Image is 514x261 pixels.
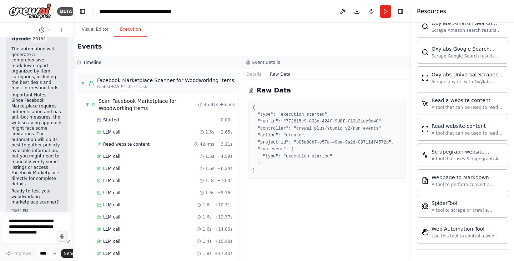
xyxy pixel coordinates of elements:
li: : [11,36,62,42]
div: Webpage to Markdown [432,174,504,181]
div: Web Automation Tool [432,225,504,232]
h3: Event details [252,60,280,65]
span: + 15.48s [215,239,233,244]
div: Oxylabs Universal Scraper tool [432,71,504,78]
div: A tool to perform convert a webpage to markdown to make it easier for LLMs to understand [432,182,504,187]
span: 45.91s [204,102,218,107]
span: 1.3s [205,178,214,184]
span: LLM call [103,214,120,220]
span: 1.5s [205,154,214,159]
span: 1.8s [202,251,211,256]
span: 1.6s [202,226,211,232]
span: ▼ [81,80,85,86]
div: Use this tool to control a web browser and interact with websites using natural language. Capabil... [432,233,504,239]
div: A tool to scrape or crawl a website and return LLM-ready content. [432,207,504,213]
div: Scrapegraph website scraper [432,148,504,155]
span: • 1 task [133,84,147,90]
button: Details [242,69,266,79]
span: 1.4s [202,239,211,244]
span: 424ms [200,141,215,147]
code: 20152 [31,36,47,42]
span: 6.56s (+45.91s) [97,84,130,90]
span: LLM call [103,226,120,232]
span: LLM call [103,166,120,171]
button: Hide left sidebar [77,6,87,16]
span: 1.6s [202,214,211,220]
span: LLM call [103,129,120,135]
button: Click to speak your automation idea [57,231,67,242]
span: Improve [13,251,31,256]
button: Start a new chat [56,26,67,34]
nav: breadcrumb [99,8,180,15]
img: Logo [9,3,51,19]
div: SpiderTool [432,200,504,207]
img: SpiderTool [422,203,429,210]
span: LLM call [103,190,120,196]
h2: Raw Data [257,85,291,95]
span: + 12.37s [215,214,233,220]
button: Hide right sidebar [395,6,405,16]
h4: Resources [417,7,446,16]
div: Oxylabs Amazon Search Scraper tool [432,20,504,27]
div: Scrape Google Search results with Oxylabs Google Search Scraper [432,53,504,59]
div: BETA [57,7,75,16]
span: + 0.00s [217,117,232,123]
button: Send [61,249,83,258]
strong: zipcode [11,36,30,41]
span: ▼ [86,102,89,107]
div: Read a website content [432,97,504,104]
div: Oxylabs Google Search Scraper tool [432,45,504,52]
div: A tool that uses Scrapegraph AI to intelligently scrape website content. [432,156,504,162]
span: Send [64,251,75,256]
img: ScrapeElementFromWebsiteTool [422,100,429,107]
span: + 10.71s [215,202,233,208]
span: LLM call [103,178,120,184]
span: + 17.40s [215,251,233,256]
h2: Events [77,41,102,51]
span: + 14.06s [215,226,233,232]
span: LLM call [103,202,120,208]
button: Visual Editor [76,22,114,37]
p: Ready to test your woodworking marketplace scanner? [11,189,62,205]
pre: { "type": "execution_started", "run_id": "772615c9-803e-424f-9d8f-f10a31de9c40", "controller": "c... [253,104,401,174]
button: Improve [3,249,34,258]
span: Started [103,117,119,123]
div: A tool that can be used to read a website content. [432,105,504,110]
img: SerplyWebpageToMarkdownTool [422,177,429,184]
h3: Timeline [83,60,101,65]
span: + 3.11s [217,141,232,147]
span: LLM call [103,154,120,159]
span: + 7.60s [217,178,232,184]
span: 1.6s [202,202,211,208]
span: Read website content [103,141,150,147]
button: Execution [114,22,147,37]
div: Read website content [432,122,504,130]
div: Scan Facebook Marketplace for Woodworking Items [99,97,198,112]
img: OxylabsAmazonSearchScraperTool [422,23,429,30]
span: + 6.24s [217,166,232,171]
span: LLM call [103,239,120,244]
button: Switch to previous chat [36,26,53,34]
span: 1.6s [205,190,214,196]
img: OxylabsGoogleSearchScraperTool [422,49,429,56]
div: Facebook Marketplace Scanner for Woodworking Items [97,77,234,84]
p: The automation will generate a comprehensive markdown report organized by item categories, includ... [11,46,62,91]
span: LLM call [103,251,120,256]
span: 1.6s [205,166,214,171]
button: Raw Data [266,69,295,79]
img: StagehandTool [422,229,429,236]
span: + 2.65s [217,129,232,135]
span: + 9.16s [217,190,232,196]
img: ScrapegraphScrapeTool [422,151,429,159]
div: Scrape any url with Oxylabs Universal Scraper [432,79,504,85]
span: 2.5s [205,129,214,135]
h2: Important Notes [11,92,62,98]
p: Since Facebook Marketplace requires authentication and has anti-bot measures, the web scraping ap... [11,98,62,187]
div: 06:34 PM [11,208,62,214]
img: ScrapeWebsiteTool [422,126,429,133]
img: OxylabsUniversalScraperTool [422,74,429,81]
span: + 6.56s [220,102,235,107]
div: A tool that can be used to read a website content. [432,130,504,136]
div: Scrape Amazon search results with Oxylabs Amazon Search Scraper [432,27,504,33]
span: + 4.59s [217,154,232,159]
